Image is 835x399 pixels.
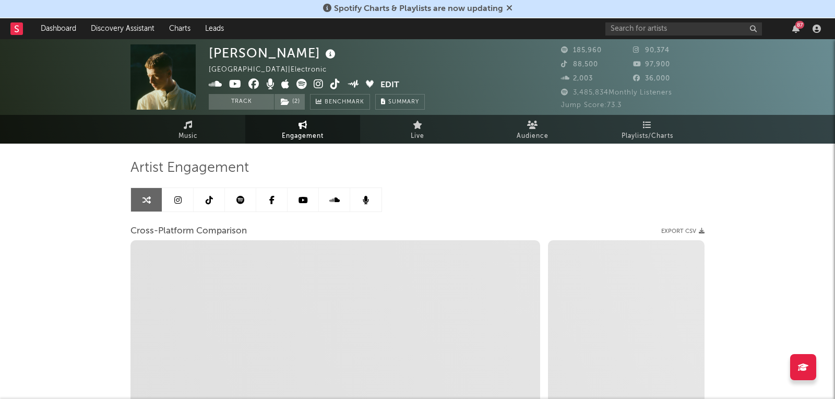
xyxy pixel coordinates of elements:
button: (2) [275,94,305,110]
span: ( 2 ) [274,94,305,110]
a: Benchmark [310,94,370,110]
span: Dismiss [506,5,512,13]
span: 2,003 [561,75,593,82]
span: 97,900 [633,61,670,68]
span: Jump Score: 73.3 [561,102,622,109]
button: Track [209,94,274,110]
input: Search for artists [605,22,762,36]
span: Music [178,130,198,143]
span: Benchmark [325,96,364,109]
a: Music [130,115,245,144]
button: Edit [380,79,399,92]
span: Artist Engagement [130,162,249,174]
button: Export CSV [661,228,705,234]
span: Playlists/Charts [622,130,673,143]
span: Engagement [282,130,324,143]
a: Playlists/Charts [590,115,705,144]
span: Summary [388,99,419,105]
span: Cross-Platform Comparison [130,225,247,238]
a: Audience [475,115,590,144]
span: 90,374 [633,47,670,54]
a: Engagement [245,115,360,144]
a: Charts [162,18,198,39]
button: 87 [792,25,800,33]
a: Discovery Assistant [83,18,162,39]
span: 185,960 [561,47,602,54]
button: Summary [375,94,425,110]
a: Live [360,115,475,144]
span: 88,500 [561,61,598,68]
span: Spotify Charts & Playlists are now updating [334,5,503,13]
span: 36,000 [633,75,670,82]
div: [GEOGRAPHIC_DATA] | Electronic [209,64,339,76]
span: 3,485,834 Monthly Listeners [561,89,672,96]
span: Live [411,130,424,143]
a: Dashboard [33,18,83,39]
div: [PERSON_NAME] [209,44,338,62]
a: Leads [198,18,231,39]
div: 87 [795,21,804,29]
span: Audience [517,130,548,143]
